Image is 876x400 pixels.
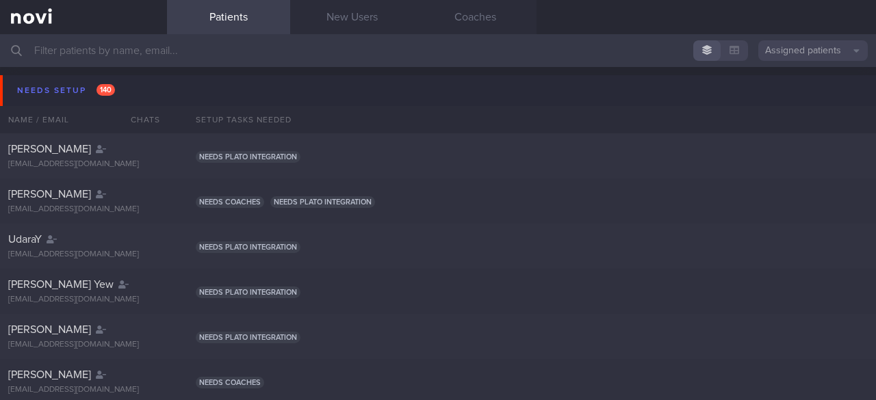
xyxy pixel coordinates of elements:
div: Chats [112,106,167,133]
div: [EMAIL_ADDRESS][DOMAIN_NAME] [8,340,159,350]
div: Needs setup [14,81,118,100]
span: Needs coaches [196,377,264,388]
button: Assigned patients [758,40,868,61]
span: Needs plato integration [196,286,300,298]
span: Needs plato integration [270,196,375,208]
div: [EMAIL_ADDRESS][DOMAIN_NAME] [8,385,159,395]
span: Needs plato integration [196,332,300,343]
span: [PERSON_NAME] [8,189,91,200]
span: Needs coaches [196,196,264,208]
span: [PERSON_NAME] [8,144,91,155]
span: [PERSON_NAME] [8,369,91,380]
span: UdaraY [8,234,42,245]
span: 140 [96,84,115,96]
span: [PERSON_NAME] Yew [8,279,114,290]
span: [PERSON_NAME] [8,324,91,335]
div: [EMAIL_ADDRESS][DOMAIN_NAME] [8,159,159,170]
span: Needs plato integration [196,151,300,163]
div: [EMAIL_ADDRESS][DOMAIN_NAME] [8,204,159,215]
span: Needs plato integration [196,241,300,253]
div: [EMAIL_ADDRESS][DOMAIN_NAME] [8,250,159,260]
div: [EMAIL_ADDRESS][DOMAIN_NAME] [8,295,159,305]
div: Setup tasks needed [188,106,876,133]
